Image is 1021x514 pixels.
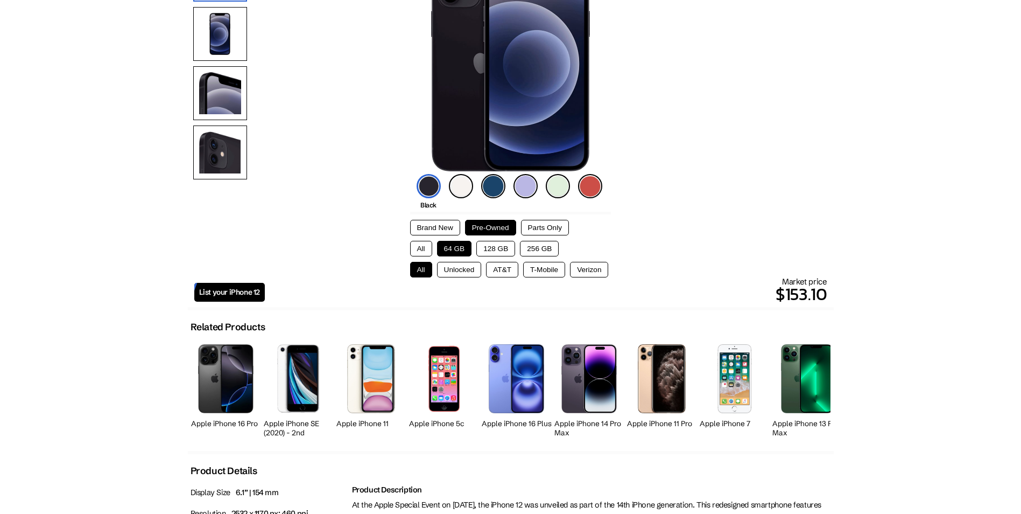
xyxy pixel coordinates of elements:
[489,344,544,413] img: iPhone 16 Plus
[700,338,770,440] a: iPhone 7 Apple iPhone 7
[410,220,460,235] button: Brand New
[482,419,552,428] h2: Apple iPhone 16 Plus
[521,220,569,235] button: Parts Only
[482,338,552,440] a: iPhone 16 Plus Apple iPhone 16 Plus
[772,419,842,437] h2: Apple iPhone 13 Pro Max
[546,174,570,198] img: green-icon
[700,419,770,428] h2: Apple iPhone 7
[420,201,436,209] span: Black
[437,241,472,256] button: 64 GB
[638,344,686,413] img: iPhone 11 Pro
[194,283,265,302] a: List your iPhone 12
[410,241,432,256] button: All
[336,419,406,428] h2: Apple iPhone 11
[193,66,247,120] img: Side
[513,174,538,198] img: purple-icon
[265,281,827,307] p: $153.10
[627,338,697,440] a: iPhone 11 Pro Apple iPhone 11 Pro
[772,338,842,440] a: iPhone 13 Pro Max Apple iPhone 13 Pro Max
[199,288,260,297] span: List your iPhone 12
[554,338,624,440] a: iPhone 14 Pro Max Apple iPhone 14 Pro Max
[352,485,831,495] h2: Product Description
[481,174,505,198] img: blue-icon
[486,262,518,277] button: AT&T
[191,465,257,477] h2: Product Details
[193,7,247,61] img: Front
[265,276,827,307] div: Market price
[570,262,608,277] button: Verizon
[236,488,279,497] span: 6.1” | 154 mm
[520,241,559,256] button: 256 GB
[627,419,697,428] h2: Apple iPhone 11 Pro
[277,344,319,413] img: iPhone SE 2nd Gen
[336,338,406,440] a: iPhone 11 Apple iPhone 11
[191,321,265,333] h2: Related Products
[191,338,261,440] a: iPhone 16 Pro Apple iPhone 16 Pro
[449,174,473,198] img: white-icon
[409,338,479,440] a: iPhone 5s Apple iPhone 5c
[716,344,752,413] img: iPhone 7
[264,338,334,440] a: iPhone SE 2nd Gen Apple iPhone SE (2020) - 2nd Generation
[437,262,482,277] button: Unlocked
[191,419,261,428] h2: Apple iPhone 16 Pro
[191,485,347,501] p: Display Size
[427,344,461,413] img: iPhone 5s
[554,419,624,437] h2: Apple iPhone 14 Pro Max
[523,262,565,277] button: T-Mobile
[476,241,515,256] button: 128 GB
[347,344,395,413] img: iPhone 11
[781,344,833,413] img: iPhone 13 Pro Max
[193,126,247,179] img: Camera
[264,419,334,447] h2: Apple iPhone SE (2020) - 2nd Generation
[578,174,602,198] img: product-red-icon
[198,344,254,413] img: iPhone 16 Pro
[465,220,516,235] button: Pre-Owned
[561,344,617,413] img: iPhone 14 Pro Max
[410,262,432,277] button: All
[409,419,479,428] h2: Apple iPhone 5c
[417,174,441,198] img: black-icon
